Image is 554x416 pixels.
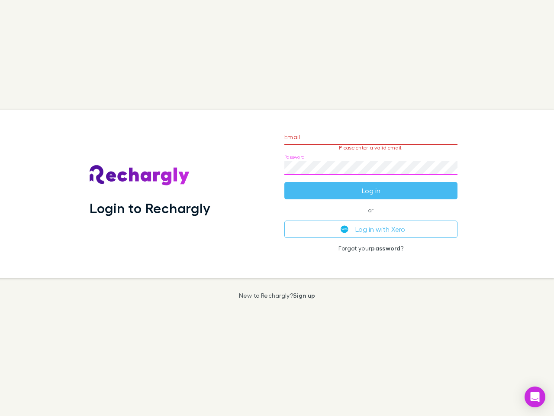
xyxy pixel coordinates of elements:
[284,221,457,238] button: Log in with Xero
[284,145,457,151] p: Please enter a valid email.
[284,245,457,252] p: Forgot your ?
[90,200,210,216] h1: Login to Rechargly
[284,154,305,160] label: Password
[90,165,190,186] img: Rechargly's Logo
[284,182,457,199] button: Log in
[525,387,545,407] div: Open Intercom Messenger
[341,225,348,233] img: Xero's logo
[293,292,315,299] a: Sign up
[239,292,316,299] p: New to Rechargly?
[371,244,400,252] a: password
